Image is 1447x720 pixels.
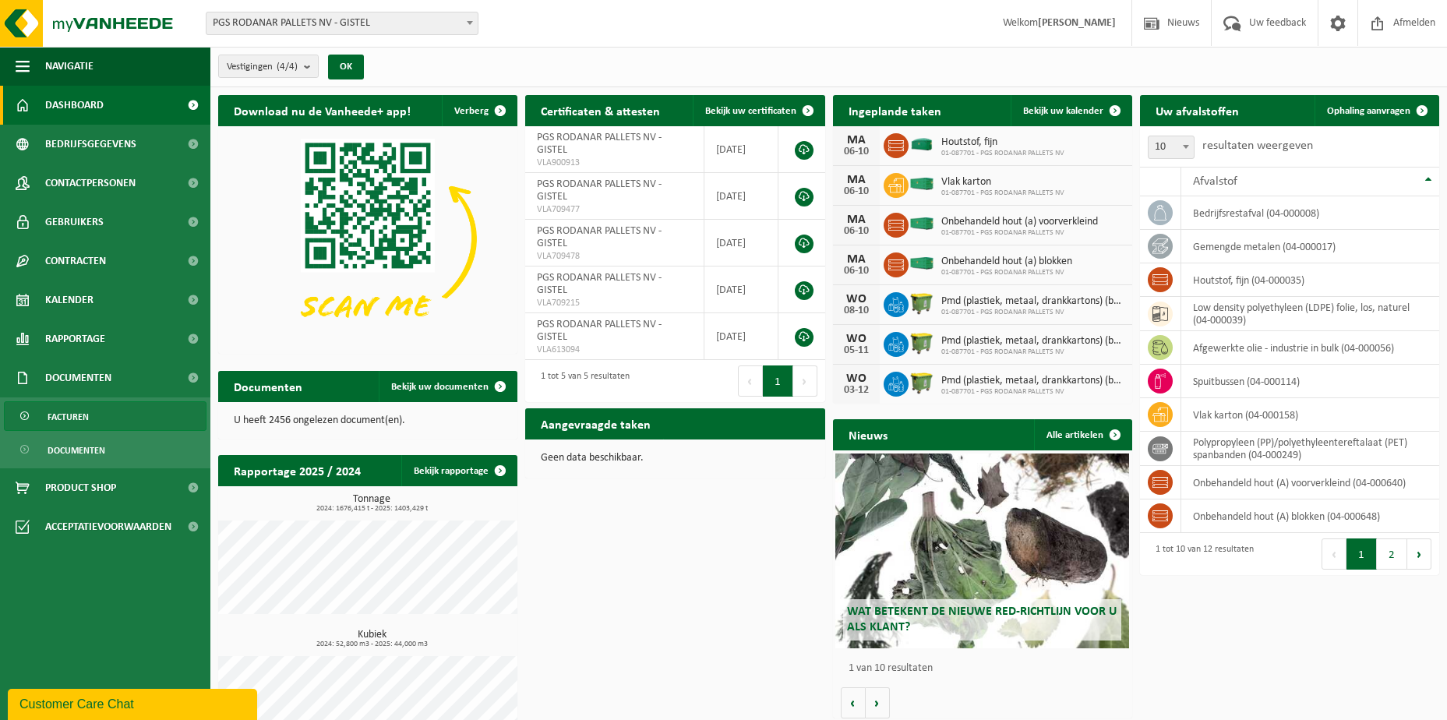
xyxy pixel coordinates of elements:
span: Navigatie [45,47,94,86]
h2: Uw afvalstoffen [1140,95,1255,125]
span: Wat betekent de nieuwe RED-richtlijn voor u als klant? [847,605,1117,633]
count: (4/4) [277,62,298,72]
span: VLA709215 [537,297,692,309]
td: gemengde metalen (04-000017) [1181,230,1439,263]
a: Wat betekent de nieuwe RED-richtlijn voor u als klant? [835,454,1129,648]
a: Bekijk uw documenten [379,371,516,402]
label: resultaten weergeven [1202,139,1313,152]
span: Pmd (plastiek, metaal, drankkartons) (bedrijven) [941,295,1124,308]
h2: Ingeplande taken [833,95,957,125]
span: Ophaling aanvragen [1327,106,1410,116]
span: Bekijk uw documenten [391,382,489,392]
a: Ophaling aanvragen [1315,95,1438,126]
span: Onbehandeld hout (a) blokken [941,256,1072,268]
td: spuitbussen (04-000114) [1181,365,1439,398]
span: Bedrijfsgegevens [45,125,136,164]
span: PGS RODANAR PALLETS NV - GISTEL [537,225,662,249]
span: Gebruikers [45,203,104,242]
div: WO [841,372,872,385]
span: Contracten [45,242,106,281]
span: Dashboard [45,86,104,125]
td: bedrijfsrestafval (04-000008) [1181,196,1439,230]
img: WB-1100-HPE-GN-50 [909,290,935,316]
div: MA [841,134,872,146]
div: 06-10 [841,146,872,157]
h2: Download nu de Vanheede+ app! [218,95,426,125]
span: PGS RODANAR PALLETS NV - GISTEL [537,132,662,156]
h2: Documenten [218,371,318,401]
img: HK-XC-40-GN-00 [909,177,935,191]
span: Product Shop [45,468,116,507]
td: [DATE] [704,126,779,173]
h3: Kubiek [226,630,517,648]
div: 03-12 [841,385,872,396]
span: Documenten [48,436,105,465]
td: [DATE] [704,266,779,313]
span: Bekijk uw kalender [1023,106,1103,116]
span: VLA900913 [537,157,692,169]
p: U heeft 2456 ongelezen document(en). [234,415,502,426]
span: 01-087701 - PGS RODANAR PALLETS NV [941,387,1124,397]
button: Vestigingen(4/4) [218,55,319,78]
img: HK-XT-40-GN-00 [909,137,935,151]
span: Contactpersonen [45,164,136,203]
span: Acceptatievoorwaarden [45,507,171,546]
div: WO [841,333,872,345]
div: 1 tot 10 van 12 resultaten [1148,537,1254,571]
span: PGS RODANAR PALLETS NV - GISTEL [206,12,478,34]
span: 01-087701 - PGS RODANAR PALLETS NV [941,228,1098,238]
div: 06-10 [841,226,872,237]
span: 01-087701 - PGS RODANAR PALLETS NV [941,348,1124,357]
button: 1 [1346,538,1377,570]
span: 01-087701 - PGS RODANAR PALLETS NV [941,149,1064,158]
h2: Nieuws [833,419,903,450]
button: Previous [1322,538,1346,570]
img: WB-1100-HPE-GN-50 [909,369,935,396]
span: VLA709478 [537,250,692,263]
a: Facturen [4,401,206,431]
span: PGS RODANAR PALLETS NV - GISTEL [537,272,662,296]
span: Pmd (plastiek, metaal, drankkartons) (bedrijven) [941,335,1124,348]
span: 01-087701 - PGS RODANAR PALLETS NV [941,268,1072,277]
span: 10 [1148,136,1195,159]
span: VLA613094 [537,344,692,356]
span: 01-087701 - PGS RODANAR PALLETS NV [941,189,1064,198]
span: PGS RODANAR PALLETS NV - GISTEL [537,178,662,203]
button: Next [793,365,817,397]
h2: Aangevraagde taken [525,408,666,439]
img: HK-XC-40-GN-00 [909,217,935,231]
td: onbehandeld hout (A) blokken (04-000648) [1181,499,1439,533]
iframe: chat widget [8,686,260,720]
span: PGS RODANAR PALLETS NV - GISTEL [206,12,478,35]
span: Documenten [45,358,111,397]
td: afgewerkte olie - industrie in bulk (04-000056) [1181,331,1439,365]
a: Bekijk uw kalender [1011,95,1131,126]
td: vlak karton (04-000158) [1181,398,1439,432]
td: onbehandeld hout (A) voorverkleind (04-000640) [1181,466,1439,499]
td: [DATE] [704,173,779,220]
td: low density polyethyleen (LDPE) folie, los, naturel (04-000039) [1181,297,1439,331]
span: Kalender [45,281,94,319]
span: VLA709477 [537,203,692,216]
span: 2024: 52,800 m3 - 2025: 44,000 m3 [226,641,517,648]
span: Verberg [454,106,489,116]
h2: Rapportage 2025 / 2024 [218,455,376,485]
div: 08-10 [841,305,872,316]
span: 10 [1149,136,1194,158]
div: 1 tot 5 van 5 resultaten [533,364,630,398]
span: Vlak karton [941,176,1064,189]
a: Bekijk uw certificaten [693,95,824,126]
div: MA [841,253,872,266]
button: Verberg [442,95,516,126]
button: Volgende [866,687,890,718]
p: 1 van 10 resultaten [849,663,1124,674]
img: Download de VHEPlus App [218,126,517,351]
h3: Tonnage [226,494,517,513]
span: Rapportage [45,319,105,358]
strong: [PERSON_NAME] [1038,17,1116,29]
td: [DATE] [704,313,779,360]
button: 2 [1377,538,1407,570]
span: 01-087701 - PGS RODANAR PALLETS NV [941,308,1124,317]
div: MA [841,174,872,186]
